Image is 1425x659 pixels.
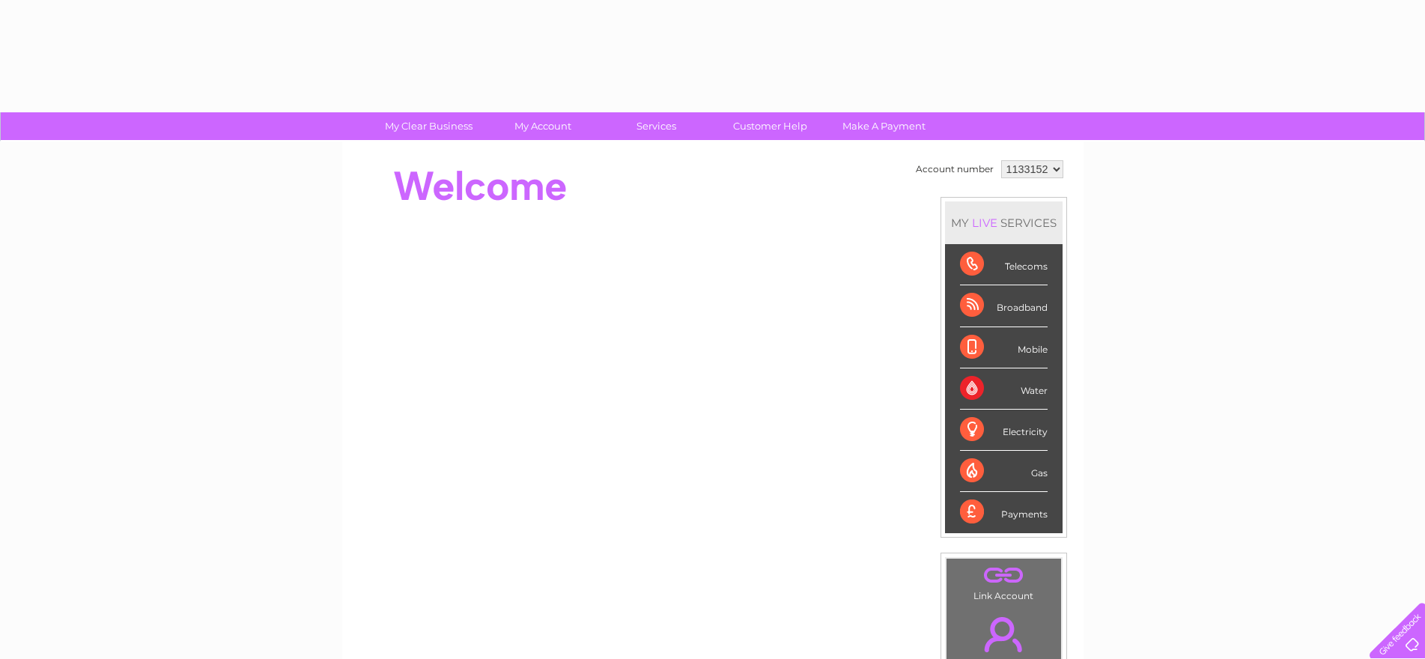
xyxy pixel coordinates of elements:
div: Electricity [960,410,1048,451]
td: Account number [912,157,997,182]
td: Link Account [946,558,1062,605]
a: My Account [481,112,604,140]
div: Broadband [960,285,1048,327]
div: Mobile [960,327,1048,368]
a: My Clear Business [367,112,490,140]
div: Payments [960,492,1048,532]
div: MY SERVICES [945,201,1063,244]
a: Services [595,112,718,140]
div: Telecoms [960,244,1048,285]
div: Water [960,368,1048,410]
div: LIVE [969,216,1000,230]
div: Gas [960,451,1048,492]
a: . [950,562,1057,589]
a: Make A Payment [822,112,946,140]
a: Customer Help [708,112,832,140]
